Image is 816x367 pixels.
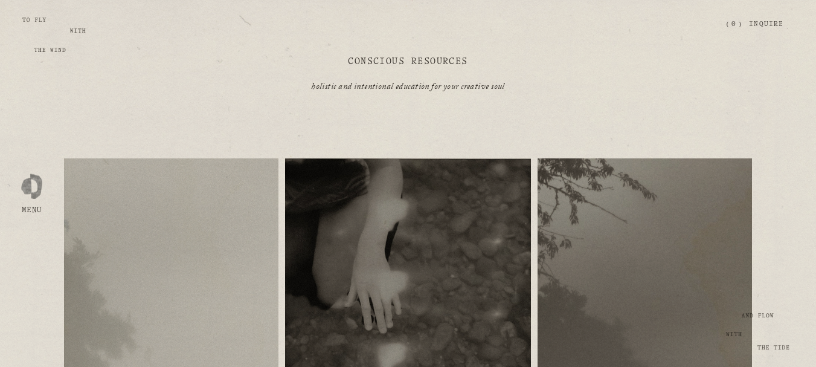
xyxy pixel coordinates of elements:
[739,21,741,27] span: )
[727,20,741,29] a: 0 items in cart
[222,56,594,68] h2: Conscious Resources
[731,21,736,27] span: 0
[727,21,729,27] span: (
[311,80,505,95] em: holistic and intentional education for your creative soul
[749,14,783,35] a: Inquire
